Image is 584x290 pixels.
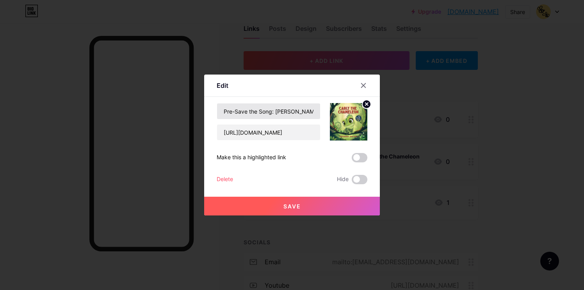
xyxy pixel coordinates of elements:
span: Hide [337,175,349,184]
div: Make this a highlighted link [217,153,286,162]
input: Title [217,103,320,119]
button: Save [204,197,380,215]
img: link_thumbnail [330,103,367,141]
div: Delete [217,175,233,184]
span: Save [283,203,301,210]
div: Edit [217,81,228,90]
input: URL [217,125,320,140]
